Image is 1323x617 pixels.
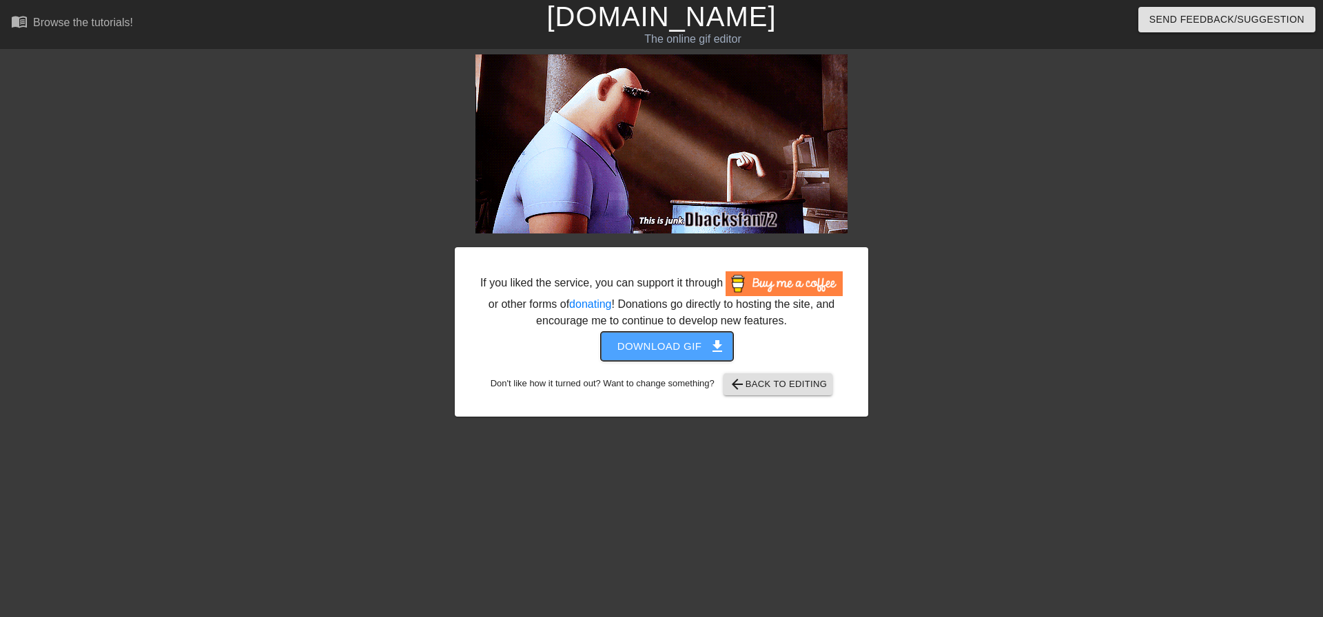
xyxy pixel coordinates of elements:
[729,376,746,393] span: arrow_back
[476,373,847,395] div: Don't like how it turned out? Want to change something?
[590,339,734,351] a: Download gif
[1138,7,1315,32] button: Send Feedback/Suggestion
[546,1,776,32] a: [DOMAIN_NAME]
[709,338,726,355] span: get_app
[479,271,844,329] div: If you liked the service, you can support it through or other forms of ! Donations go directly to...
[11,13,28,30] span: menu_book
[448,31,938,48] div: The online gif editor
[617,337,717,355] span: Download gif
[726,271,843,296] img: Buy Me A Coffee
[11,13,133,34] a: Browse the tutorials!
[569,298,611,310] a: donating
[729,376,828,393] span: Back to Editing
[1149,11,1304,28] span: Send Feedback/Suggestion
[475,54,848,233] img: FimKmlT2.gif
[33,17,133,28] div: Browse the tutorials!
[724,373,833,395] button: Back to Editing
[601,332,734,361] button: Download gif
